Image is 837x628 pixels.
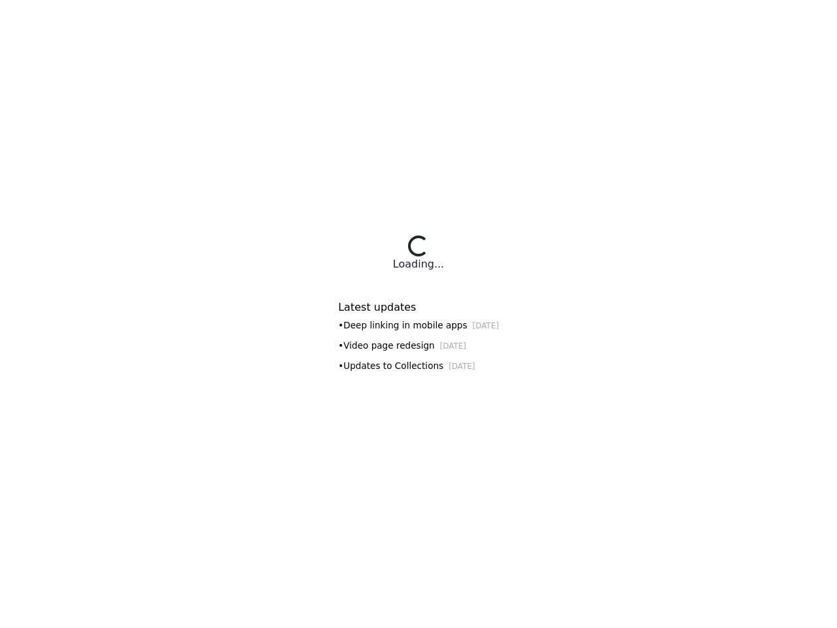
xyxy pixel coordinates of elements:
div: • Deep linking in mobile apps [338,319,499,332]
small: [DATE] [473,321,499,330]
div: • Video page redesign [338,339,499,353]
small: [DATE] [449,362,475,371]
h6: Latest updates [338,301,499,313]
div: Loading... [393,256,444,272]
div: • Updates to Collections [338,359,499,373]
small: [DATE] [440,341,466,351]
